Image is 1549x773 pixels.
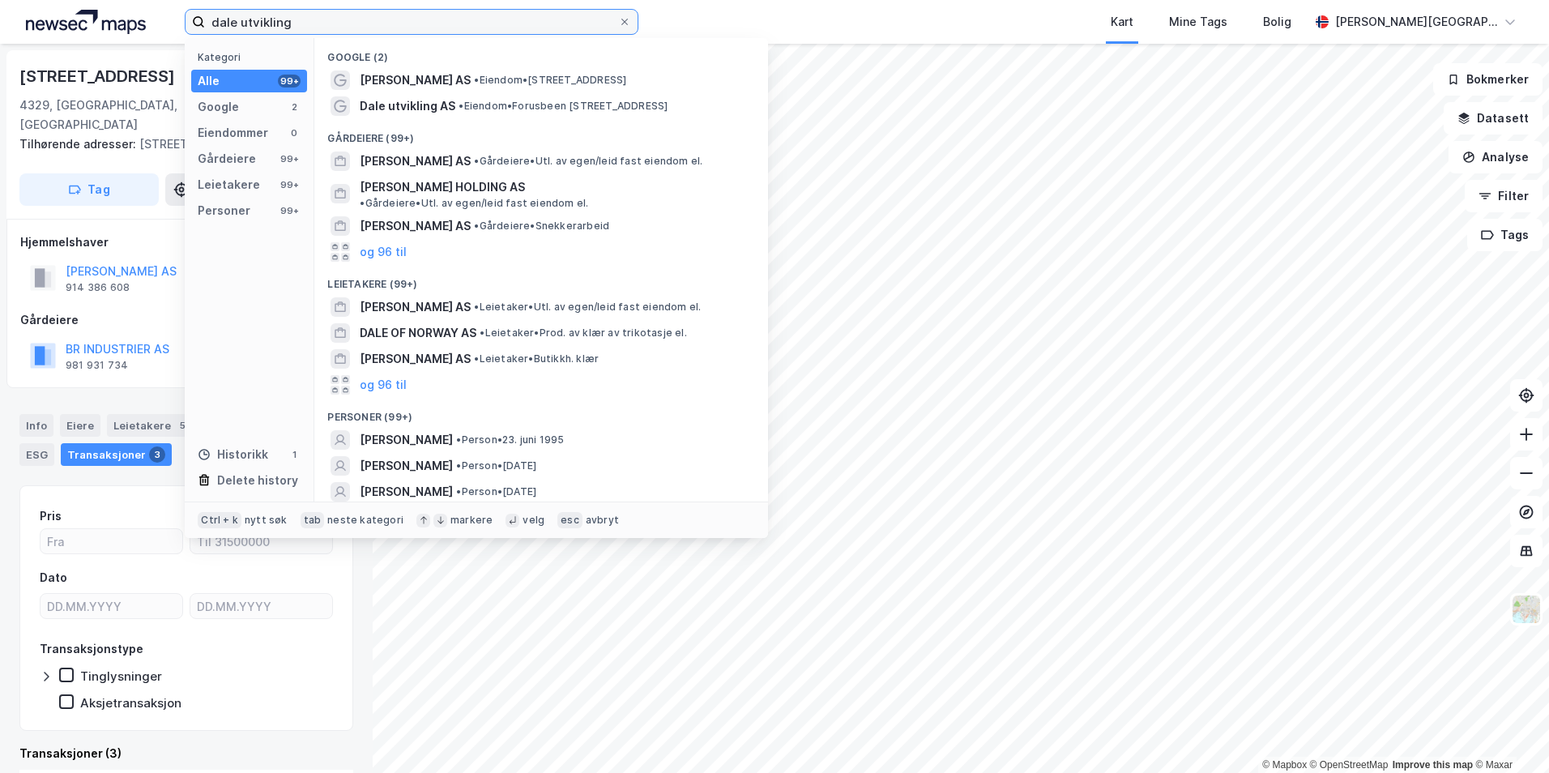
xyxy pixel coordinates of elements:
[327,514,403,527] div: neste kategori
[314,265,768,294] div: Leietakere (99+)
[20,233,352,252] div: Hjemmelshaver
[278,152,301,165] div: 99+
[474,301,701,314] span: Leietaker • Utl. av egen/leid fast eiendom el.
[66,359,128,372] div: 981 931 734
[456,433,564,446] span: Person • 23. juni 1995
[60,414,100,437] div: Eiere
[198,97,239,117] div: Google
[40,568,67,587] div: Dato
[480,327,686,340] span: Leietaker • Prod. av klær av trikotasje el.
[1467,219,1543,251] button: Tags
[360,177,525,197] span: [PERSON_NAME] HOLDING AS
[474,352,599,365] span: Leietaker • Butikkh. klær
[456,459,536,472] span: Person • [DATE]
[19,96,278,135] div: 4329, [GEOGRAPHIC_DATA], [GEOGRAPHIC_DATA]
[360,216,471,236] span: [PERSON_NAME] AS
[360,197,588,210] span: Gårdeiere • Utl. av egen/leid fast eiendom el.
[26,10,146,34] img: logo.a4113a55bc3d86da70a041830d287a7e.svg
[198,445,268,464] div: Historikk
[474,74,479,86] span: •
[19,744,353,763] div: Transaksjoner (3)
[198,51,307,63] div: Kategori
[1444,102,1543,135] button: Datasett
[1433,63,1543,96] button: Bokmerker
[456,485,461,498] span: •
[174,417,190,433] div: 5
[1393,759,1473,771] a: Improve this map
[480,327,484,339] span: •
[1169,12,1227,32] div: Mine Tags
[288,100,301,113] div: 2
[450,514,493,527] div: markere
[474,220,479,232] span: •
[1262,759,1307,771] a: Mapbox
[198,201,250,220] div: Personer
[41,529,182,553] input: Fra
[586,514,619,527] div: avbryt
[80,695,181,711] div: Aksjetransaksjon
[19,63,178,89] div: [STREET_ADDRESS]
[19,443,54,466] div: ESG
[360,96,455,116] span: Dale utvikling AS
[1468,695,1549,773] div: Kontrollprogram for chat
[19,414,53,437] div: Info
[198,512,241,528] div: Ctrl + k
[107,414,197,437] div: Leietakere
[198,123,268,143] div: Eiendommer
[278,75,301,88] div: 99+
[314,119,768,148] div: Gårdeiere (99+)
[360,297,471,317] span: [PERSON_NAME] AS
[198,71,220,91] div: Alle
[360,349,471,369] span: [PERSON_NAME] AS
[360,375,407,395] button: og 96 til
[1468,695,1549,773] iframe: Chat Widget
[474,301,479,313] span: •
[40,506,62,526] div: Pris
[19,135,340,154] div: [STREET_ADDRESS]
[278,204,301,217] div: 99+
[1511,594,1542,625] img: Z
[459,100,668,113] span: Eiendom • Forusbeen [STREET_ADDRESS]
[278,178,301,191] div: 99+
[80,668,162,684] div: Tinglysninger
[360,242,407,262] button: og 96 til
[19,173,159,206] button: Tag
[360,152,471,171] span: [PERSON_NAME] AS
[557,512,582,528] div: esc
[198,175,260,194] div: Leietakere
[19,137,139,151] span: Tilhørende adresser:
[149,446,165,463] div: 3
[66,281,130,294] div: 914 386 608
[474,352,479,365] span: •
[61,443,172,466] div: Transaksjoner
[20,310,352,330] div: Gårdeiere
[314,38,768,67] div: Google (2)
[360,197,365,209] span: •
[456,433,461,446] span: •
[314,398,768,427] div: Personer (99+)
[474,220,609,233] span: Gårdeiere • Snekkerarbeid
[360,323,476,343] span: DALE OF NORWAY AS
[1449,141,1543,173] button: Analyse
[474,155,479,167] span: •
[190,529,332,553] input: Til 31500000
[40,639,143,659] div: Transaksjonstype
[245,514,288,527] div: nytt søk
[1465,180,1543,212] button: Filter
[360,70,471,90] span: [PERSON_NAME] AS
[301,512,325,528] div: tab
[360,482,453,502] span: [PERSON_NAME]
[288,448,301,461] div: 1
[217,471,298,490] div: Delete history
[190,594,332,618] input: DD.MM.YYYY
[456,459,461,472] span: •
[1111,12,1133,32] div: Kart
[288,126,301,139] div: 0
[41,594,182,618] input: DD.MM.YYYY
[198,149,256,169] div: Gårdeiere
[1310,759,1389,771] a: OpenStreetMap
[474,155,702,168] span: Gårdeiere • Utl. av egen/leid fast eiendom el.
[360,456,453,476] span: [PERSON_NAME]
[1335,12,1497,32] div: [PERSON_NAME][GEOGRAPHIC_DATA]
[1263,12,1291,32] div: Bolig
